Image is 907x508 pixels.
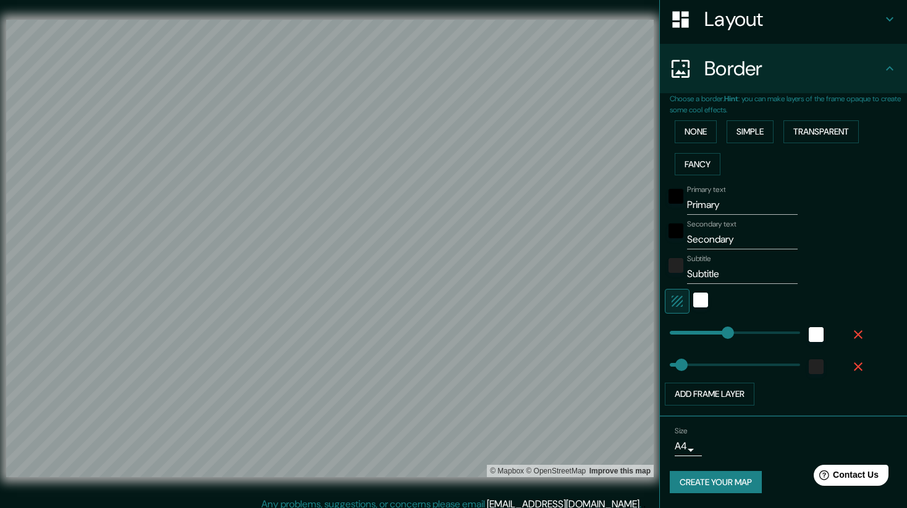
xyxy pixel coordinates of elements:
[727,120,774,143] button: Simple
[669,223,683,238] button: black
[675,153,720,176] button: Fancy
[526,467,586,475] a: OpenStreetMap
[675,436,702,456] div: A4
[675,120,717,143] button: None
[670,93,907,115] p: Choose a border. : you can make layers of the frame opaque to create some cool effects.
[809,327,824,342] button: white
[687,219,736,230] label: Secondary text
[687,185,725,195] label: Primary text
[797,460,893,494] iframe: Help widget launcher
[809,359,824,374] button: color-222222
[724,94,738,104] b: Hint
[687,254,711,264] label: Subtitle
[660,44,907,93] div: Border
[589,467,651,475] a: Map feedback
[6,20,654,477] canvas: Map
[675,425,688,436] label: Size
[704,56,882,81] h4: Border
[670,471,762,494] button: Create your map
[693,293,708,307] button: white
[783,120,859,143] button: Transparent
[665,383,754,406] button: Add frame layer
[704,7,882,31] h4: Layout
[669,189,683,204] button: black
[669,258,683,273] button: color-222222
[490,467,524,475] a: Mapbox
